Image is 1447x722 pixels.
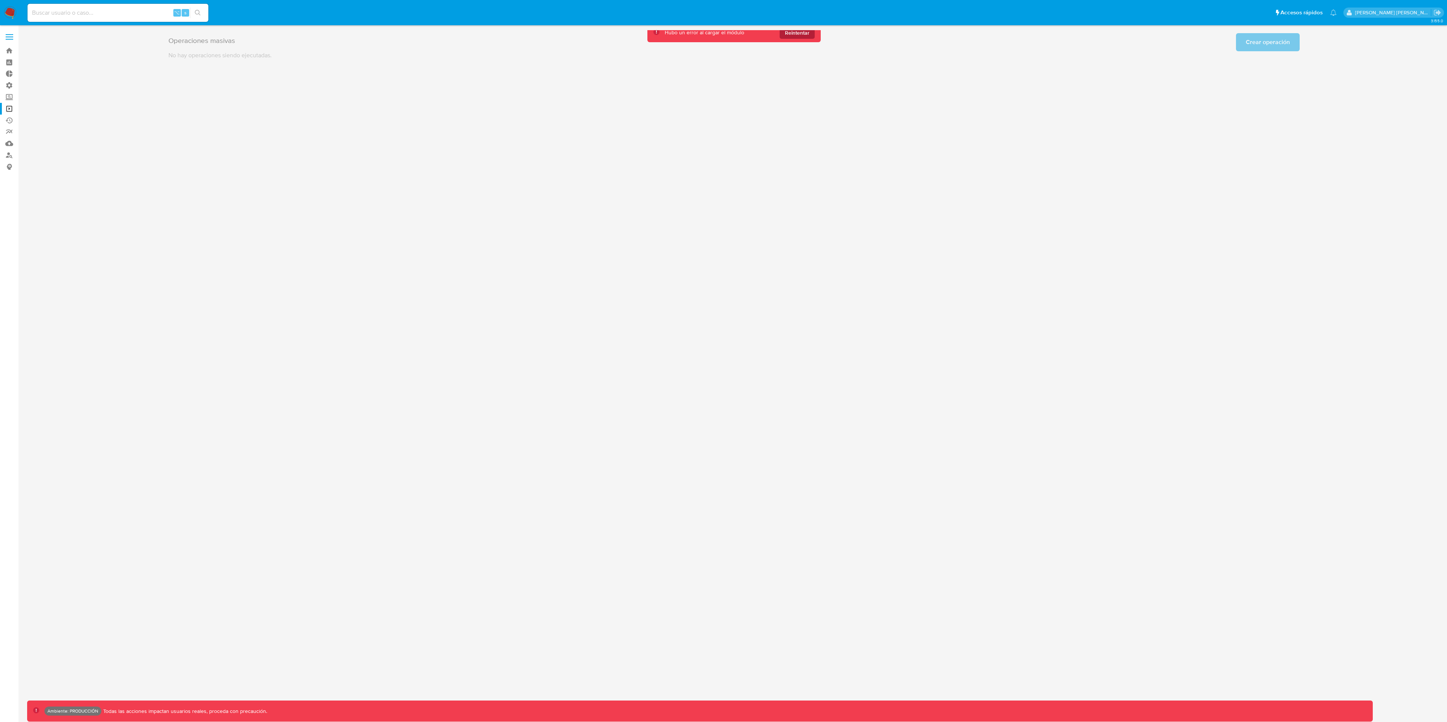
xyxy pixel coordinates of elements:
p: leidy.martinez@mercadolibre.com.co [1355,9,1431,16]
p: Ambiente: PRODUCCIÓN [47,710,98,713]
input: Buscar usuario o caso... [28,8,208,18]
span: ⌥ [174,9,180,16]
button: search-icon [190,8,205,18]
p: Todas las acciones impactan usuarios reales, proceda con precaución. [101,708,267,715]
a: Salir [1433,9,1441,17]
span: Accesos rápidos [1280,9,1323,17]
a: Notificaciones [1330,9,1337,16]
span: s [184,9,187,16]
